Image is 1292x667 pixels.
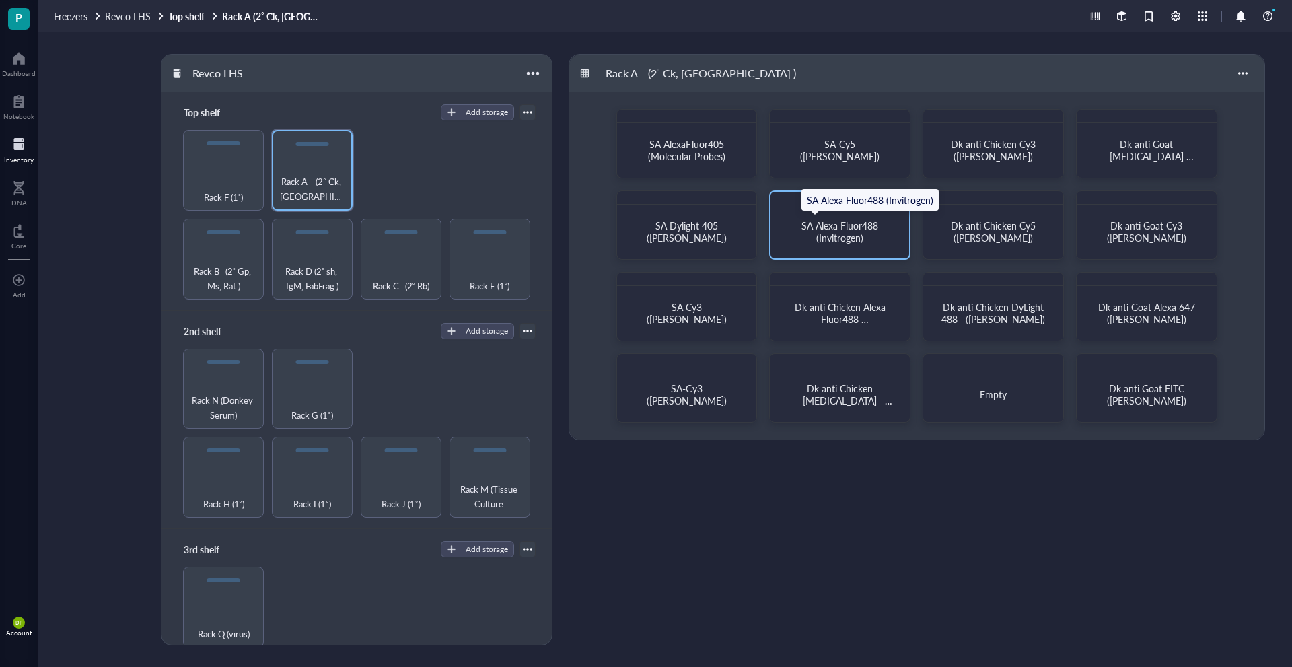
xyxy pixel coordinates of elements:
[951,137,1044,163] span: Dk anti Chicken Cy3 ([PERSON_NAME])
[800,382,892,419] span: Dk anti Chicken [MEDICAL_DATA] ([PERSON_NAME])
[4,155,34,164] div: Inventory
[466,543,508,555] div: Add storage
[11,242,26,250] div: Core
[198,627,250,641] span: Rack Q (virus)
[466,106,508,118] div: Add storage
[441,323,514,339] button: Add storage
[4,134,34,164] a: Inventory
[189,264,258,293] span: Rack B (2˚ Gp, Ms, Rat )
[54,9,87,23] span: Freezers
[470,279,509,293] span: Rack E (1˚)
[15,9,22,26] span: P
[189,393,258,423] span: Rack N (Donkey Serum)
[178,322,258,341] div: 2nd shelf
[168,10,323,22] a: Top shelfRack A (2˚ Ck, [GEOGRAPHIC_DATA] )
[13,291,26,299] div: Add
[54,10,102,22] a: Freezers
[373,279,430,293] span: Rack C (2˚ Rb)
[980,388,1007,401] span: Empty
[2,69,36,77] div: Dashboard
[800,137,880,163] span: SA-Cy5 ([PERSON_NAME])
[105,9,151,23] span: Revco LHS
[278,264,347,293] span: Rack D (2˚ sh, IgM, FabFrag )
[600,62,802,85] div: Rack A (2˚ Ck, [GEOGRAPHIC_DATA] )
[178,540,258,559] div: 3rd shelf
[382,497,420,512] span: Rack J (1˚)
[1107,219,1191,244] span: Dk anti Goat Cy3 ([PERSON_NAME])
[11,220,26,250] a: Core
[291,408,332,423] span: Rack G (1˚)
[801,219,886,244] span: SA Alexa Fluor488 (Invitrogen)
[441,104,514,120] button: Add storage
[647,382,726,407] span: SA-Cy3 ([PERSON_NAME])
[807,192,933,207] div: SA Alexa Fluor488 (Invitrogen)
[204,190,243,205] span: Rack F (1˚)
[186,62,267,85] div: Revco LHS
[1107,137,1194,175] span: Dk anti Goat [MEDICAL_DATA] ([PERSON_NAME])
[6,629,32,637] div: Account
[203,497,244,512] span: Rack H (1˚)
[648,137,729,163] span: SA AlexaFluor405 (Molecular Probes)
[15,620,22,626] span: DP
[466,325,508,337] div: Add storage
[795,300,888,338] span: Dk anti Chicken Alexa Fluor488 ([PERSON_NAME])
[951,219,1038,244] span: Dk anti Chicken Cy5 ([PERSON_NAME])
[178,103,258,122] div: Top shelf
[3,91,34,120] a: Notebook
[456,482,524,512] span: Rack M (Tissue Culture Reagents & Misc)
[279,174,346,204] span: Rack A (2˚ Ck, [GEOGRAPHIC_DATA] )
[1107,382,1192,407] span: Dk anti Goat FITC ([PERSON_NAME])
[3,112,34,120] div: Notebook
[647,300,726,326] span: SA Cy3 ([PERSON_NAME])
[11,199,27,207] div: DNA
[105,10,166,22] a: Revco LHS
[647,219,726,244] span: SA Dylight 405 ([PERSON_NAME])
[941,300,1046,326] span: Dk anti Chicken DyLight 488 ([PERSON_NAME])
[1098,300,1198,326] span: Dk anti Goat Alexa 647 ([PERSON_NAME])
[293,497,330,512] span: Rack I (1˚)
[11,177,27,207] a: DNA
[2,48,36,77] a: Dashboard
[441,541,514,557] button: Add storage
